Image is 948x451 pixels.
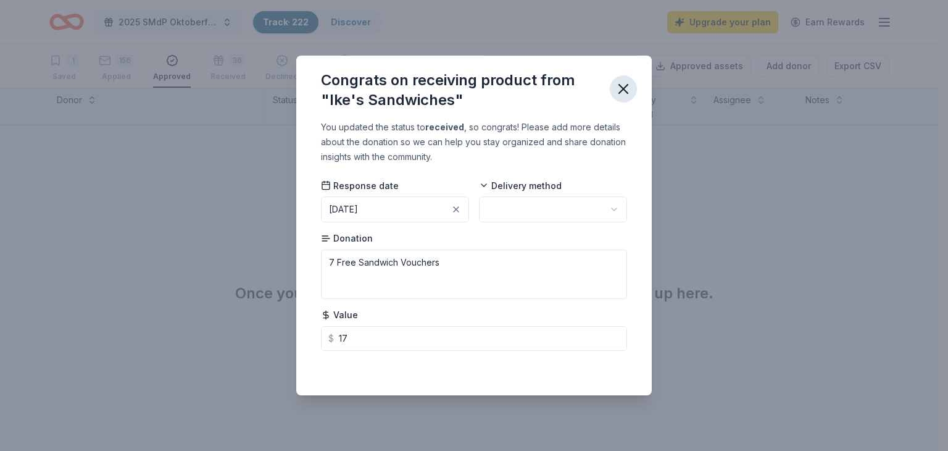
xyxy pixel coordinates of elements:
span: Value [321,309,358,321]
span: Delivery method [479,180,562,192]
b: received [425,122,464,132]
span: Donation [321,232,373,245]
div: Congrats on receiving product from "Ike's Sandwiches" [321,70,600,110]
div: You updated the status to , so congrats! Please add more details about the donation so we can hel... [321,120,627,164]
button: [DATE] [321,196,469,222]
span: Response date [321,180,399,192]
div: [DATE] [329,202,358,217]
textarea: 7 Free Sandwich Vouchers [321,250,627,299]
